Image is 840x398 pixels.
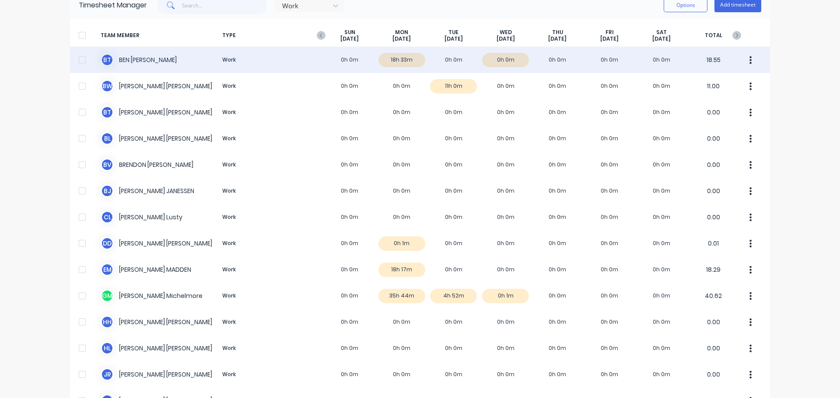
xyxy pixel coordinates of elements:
[652,35,671,42] span: [DATE]
[444,35,463,42] span: [DATE]
[340,35,359,42] span: [DATE]
[656,29,667,36] span: SAT
[687,29,739,42] span: TOTAL
[219,29,324,42] span: TYPE
[548,35,567,42] span: [DATE]
[395,29,408,36] span: MON
[101,29,219,42] span: TEAM MEMBER
[344,29,355,36] span: SUN
[497,35,515,42] span: [DATE]
[600,35,619,42] span: [DATE]
[500,29,512,36] span: WED
[605,29,614,36] span: FRI
[552,29,563,36] span: THU
[448,29,458,36] span: TUE
[392,35,411,42] span: [DATE]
